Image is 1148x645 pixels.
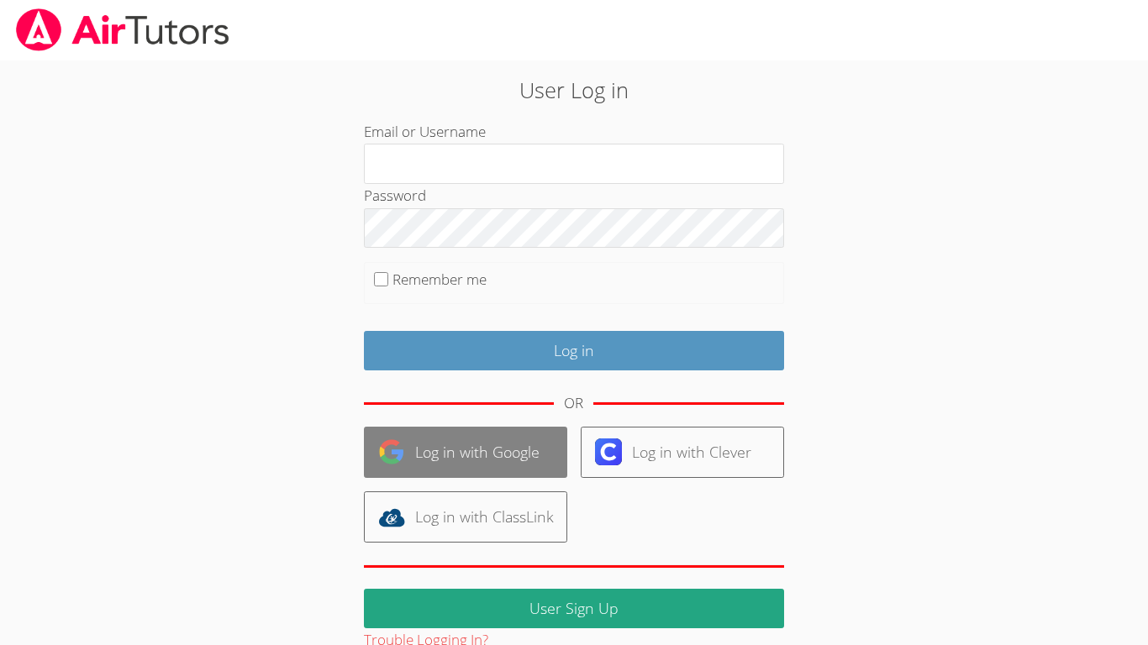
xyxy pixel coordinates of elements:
label: Password [364,186,426,205]
img: google-logo-50288ca7cdecda66e5e0955fdab243c47b7ad437acaf1139b6f446037453330a.svg [378,438,405,465]
a: User Sign Up [364,589,784,628]
img: clever-logo-6eab21bc6e7a338710f1a6ff85c0baf02591cd810cc4098c63d3a4b26e2feb20.svg [595,438,622,465]
a: Log in with Clever [581,427,784,478]
a: Log in with Google [364,427,567,478]
input: Log in [364,331,784,370]
img: classlink-logo-d6bb404cc1216ec64c9a2012d9dc4662098be43eaf13dc465df04b49fa7ab582.svg [378,504,405,531]
label: Remember me [392,270,487,289]
h2: User Log in [264,74,884,106]
a: Log in with ClassLink [364,491,567,543]
img: airtutors_banner-c4298cdbf04f3fff15de1276eac7730deb9818008684d7c2e4769d2f7ddbe033.png [14,8,231,51]
label: Email or Username [364,122,486,141]
div: OR [564,391,583,416]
